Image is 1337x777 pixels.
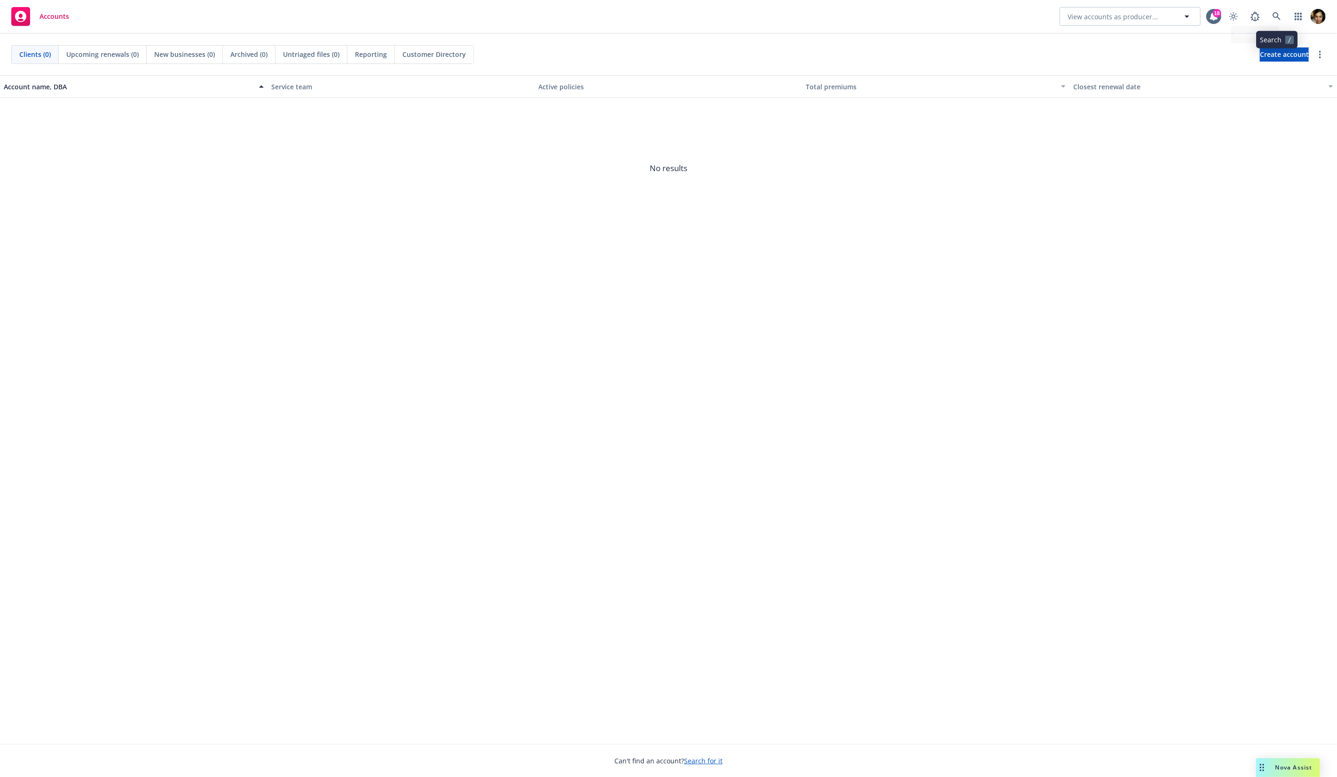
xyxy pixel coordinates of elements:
button: Service team [267,75,535,98]
img: photo [1311,9,1326,24]
span: Upcoming renewals (0) [66,49,139,59]
a: Report a Bug [1246,7,1265,26]
a: Search [1267,7,1286,26]
a: more [1314,49,1326,60]
a: Create account [1260,47,1309,62]
div: Drag to move [1256,758,1268,777]
span: Create account [1260,46,1309,63]
span: Nova Assist [1275,763,1313,771]
div: Closest renewal date [1073,82,1323,92]
span: Can't find an account? [614,756,723,766]
span: Reporting [355,49,387,59]
a: Toggle theme [1224,7,1243,26]
div: 18 [1213,9,1221,17]
span: Accounts [39,13,69,20]
button: Total premiums [802,75,1070,98]
button: Active policies [535,75,802,98]
a: Switch app [1289,7,1308,26]
span: Archived (0) [230,49,267,59]
div: Service team [271,82,531,92]
div: Active policies [539,82,799,92]
span: Customer Directory [402,49,466,59]
a: Search for it [684,756,723,765]
div: Account name, DBA [4,82,253,92]
a: Accounts [8,3,73,30]
span: Untriaged files (0) [283,49,339,59]
span: View accounts as producer... [1068,12,1158,22]
button: View accounts as producer... [1060,7,1201,26]
span: New businesses (0) [154,49,215,59]
button: Closest renewal date [1070,75,1337,98]
span: Clients (0) [19,49,51,59]
button: Nova Assist [1256,758,1320,777]
div: Total premiums [806,82,1055,92]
